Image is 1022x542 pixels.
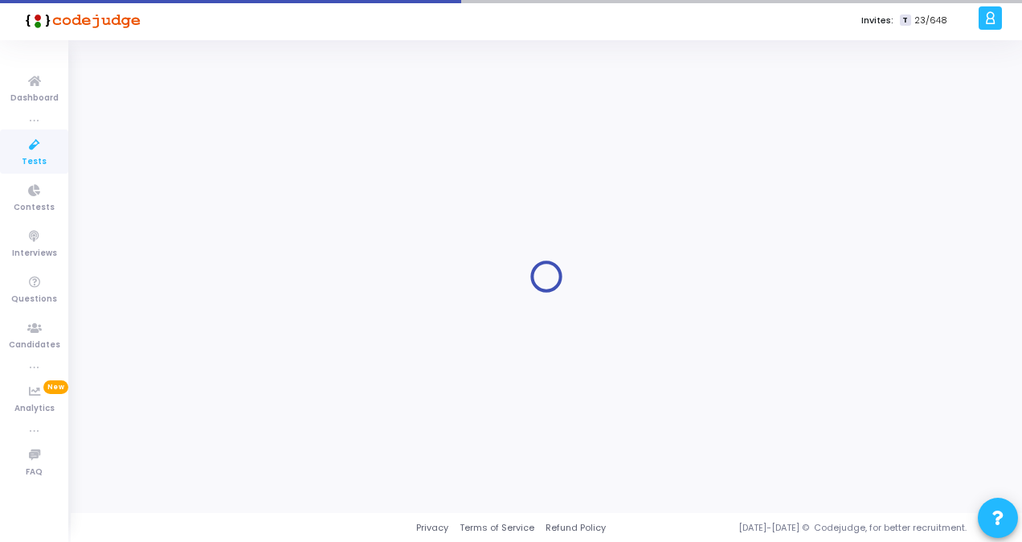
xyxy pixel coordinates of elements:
[900,14,910,27] span: T
[914,14,947,27] span: 23/648
[22,155,47,169] span: Tests
[9,339,60,352] span: Candidates
[14,402,55,416] span: Analytics
[546,521,606,535] a: Refund Policy
[26,466,43,479] span: FAQ
[43,380,68,394] span: New
[861,14,893,27] label: Invites:
[14,201,55,215] span: Contests
[460,521,534,535] a: Terms of Service
[416,521,448,535] a: Privacy
[606,521,1002,535] div: [DATE]-[DATE] © Codejudge, for better recruitment.
[11,293,57,306] span: Questions
[10,92,59,105] span: Dashboard
[12,247,57,261] span: Interviews
[20,4,141,36] img: logo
